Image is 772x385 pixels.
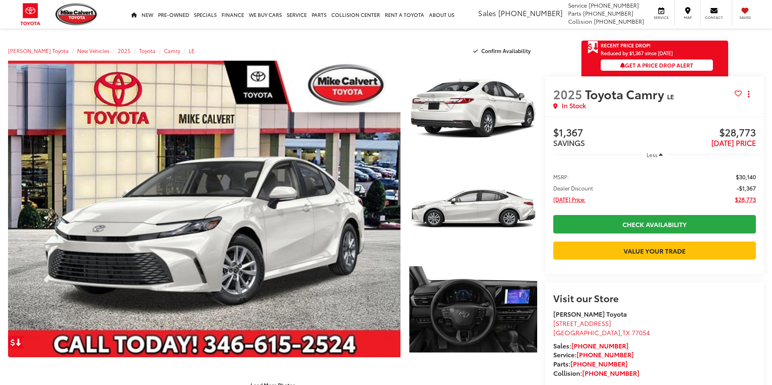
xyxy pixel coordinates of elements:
img: 2025 Toyota Camry LE [408,160,538,258]
a: Expand Photo 2 [409,161,537,257]
strong: Parts: [553,359,628,368]
a: Get Price Drop Alert Recent Price Drop! [581,41,728,50]
span: SAVINGS [553,137,585,148]
span: Contact [705,15,723,20]
a: Camry [164,47,180,54]
span: Recent Price Drop! [601,42,651,49]
a: Toyota [139,47,156,54]
a: Expand Photo 0 [8,61,400,357]
span: [PHONE_NUMBER] [583,9,633,17]
a: New Vehicles [77,47,109,54]
span: In Stock [562,101,586,110]
a: Check Availability [553,215,756,233]
button: Actions [742,87,756,101]
span: Service [568,1,587,9]
a: [PERSON_NAME] Toyota [8,47,69,54]
span: [DATE] PRICE [711,137,756,148]
span: Map [679,15,696,20]
button: Less [643,147,667,162]
span: Get a Price Drop Alert [620,61,693,69]
span: Confirm Availability [481,47,531,54]
span: $28,773 [735,195,756,203]
strong: Collision: [553,368,639,377]
span: Toyota Camry [585,85,667,102]
strong: Service: [553,350,634,359]
span: [STREET_ADDRESS] [553,318,611,328]
span: dropdown dots [748,91,749,97]
a: LE [189,47,195,54]
a: [STREET_ADDRESS] [GEOGRAPHIC_DATA],TX 77054 [553,318,650,337]
span: Get Price Drop Alert [588,41,598,54]
span: $30,140 [736,173,756,181]
span: [PHONE_NUMBER] [498,8,563,18]
span: Service [652,15,670,20]
span: Sales [478,8,496,18]
h2: Visit our Store [553,293,756,303]
a: [PHONE_NUMBER] [582,368,639,377]
strong: Sales: [553,341,628,350]
span: Saved [736,15,754,20]
a: [PHONE_NUMBER] [571,341,628,350]
span: Dealer Discount [553,184,593,192]
span: 77054 [632,328,650,337]
span: $28,773 [655,127,756,139]
img: 2025 Toyota Camry LE [408,59,538,158]
a: Value Your Trade [553,242,756,260]
span: [DATE] Price: [553,195,585,203]
a: [PHONE_NUMBER] [577,350,634,359]
span: [PHONE_NUMBER] [589,1,639,9]
strong: [PERSON_NAME] Toyota [553,309,627,318]
img: 2025 Toyota Camry LE [408,260,538,358]
img: 2025 Toyota Camry LE [4,59,404,359]
span: [GEOGRAPHIC_DATA] [553,328,620,337]
span: Less [647,151,657,158]
span: Collision [568,17,592,25]
span: Reduced by $1,367 since [DATE] [601,50,713,55]
span: , [553,328,650,337]
span: MSRP: [553,173,569,181]
a: [PHONE_NUMBER] [571,359,628,368]
a: Expand Photo 1 [409,61,537,157]
span: $1,367 [553,127,655,139]
span: Parts [568,9,581,17]
span: LE [667,92,674,101]
span: -$1,367 [737,184,756,192]
span: TX [622,328,630,337]
a: Expand Photo 3 [409,262,537,358]
img: Mike Calvert Toyota [55,3,98,25]
span: 2025 [553,85,582,102]
a: Get Price Drop Alert [8,336,24,348]
a: 2025 [118,47,131,54]
span: [PHONE_NUMBER] [594,17,644,25]
button: Confirm Availability [469,44,538,58]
